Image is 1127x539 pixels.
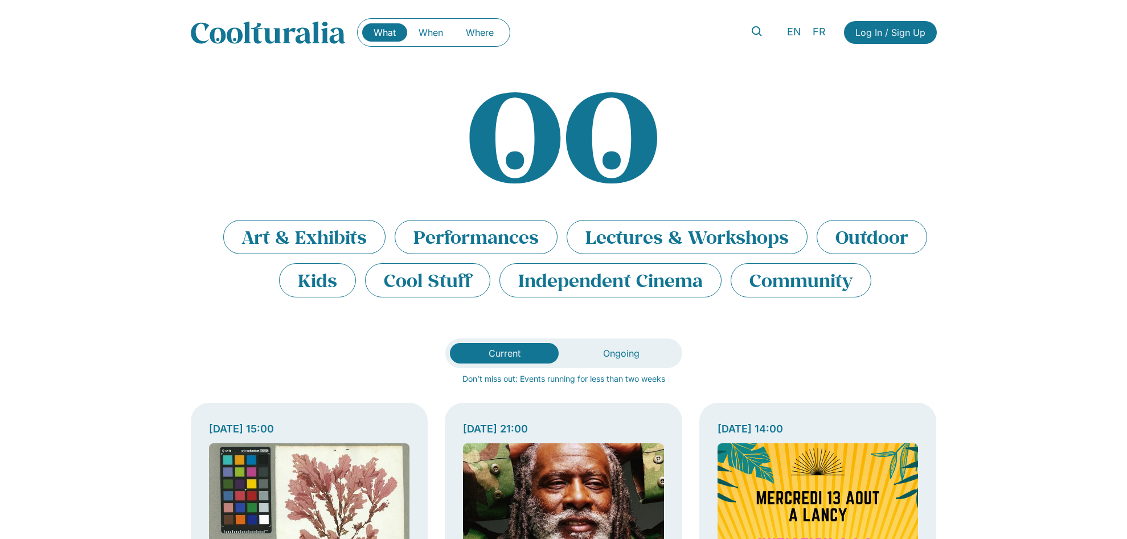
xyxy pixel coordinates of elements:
[718,421,919,436] div: [DATE] 14:00
[813,26,826,38] span: FR
[567,220,808,254] li: Lectures & Workshops
[603,348,640,359] span: Ongoing
[855,26,925,39] span: Log In / Sign Up
[781,24,807,40] a: EN
[807,24,831,40] a: FR
[223,220,386,254] li: Art & Exhibits
[499,263,722,297] li: Independent Cinema
[279,263,356,297] li: Kids
[817,220,927,254] li: Outdoor
[362,23,505,42] nav: Menu
[407,23,454,42] a: When
[454,23,505,42] a: Where
[489,348,521,359] span: Current
[844,21,937,44] a: Log In / Sign Up
[365,263,490,297] li: Cool Stuff
[362,23,407,42] a: What
[191,373,937,385] p: Don’t miss out: Events running for less than two weeks
[209,421,410,436] div: [DATE] 15:00
[395,220,558,254] li: Performances
[463,421,664,436] div: [DATE] 21:00
[787,26,801,38] span: EN
[731,263,871,297] li: Community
